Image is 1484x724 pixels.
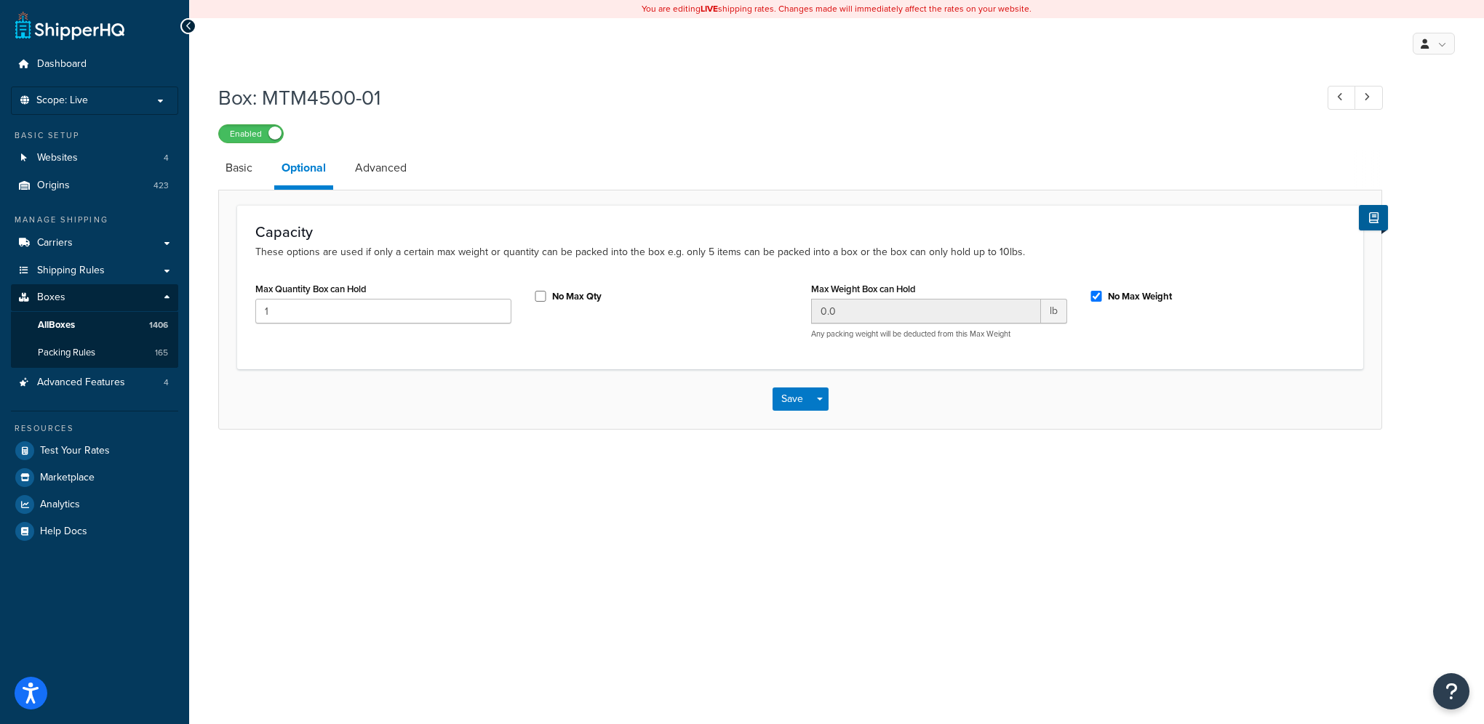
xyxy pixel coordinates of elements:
b: LIVE [701,2,718,15]
a: Optional [274,150,333,190]
button: Show Help Docs [1359,205,1388,230]
li: Origins [11,172,178,199]
span: All Boxes [38,319,75,331]
a: Help Docs [11,518,178,544]
span: lb [1041,299,1067,323]
span: Websites [37,152,78,164]
span: Shipping Rules [37,265,105,277]
span: Marketplace [40,472,95,484]
p: These options are used if only a certain max weight or quantity can be packed into the box e.g. o... [255,244,1345,260]
li: Packing Rules [11,339,178,366]
button: Save [773,387,812,411]
div: Basic Setup [11,129,178,142]
span: 4 [164,152,169,164]
button: Open Resource Center [1433,673,1469,709]
span: Help Docs [40,526,87,538]
a: Dashboard [11,51,178,78]
label: Max Weight Box can Hold [811,283,916,294]
span: Dashboard [37,58,87,71]
span: Origins [37,180,70,192]
h1: Box: MTM4500-01 [218,84,1301,112]
a: Websites4 [11,145,178,172]
span: Test Your Rates [40,445,110,457]
a: Carriers [11,230,178,257]
label: No Max Weight [1108,290,1172,303]
h3: Capacity [255,224,1345,240]
a: Test Your Rates [11,438,178,464]
span: 165 [155,347,168,359]
span: 4 [164,377,169,389]
label: Enabled [219,125,283,142]
a: Next Record [1355,86,1383,110]
a: Basic [218,150,260,185]
p: Any packing weight will be deducted from this Max Weight [811,329,1067,339]
a: Analytics [11,491,178,518]
span: Advanced Features [37,377,125,389]
li: Advanced Features [11,369,178,396]
a: Shipping Rules [11,257,178,284]
li: Websites [11,145,178,172]
a: AllBoxes1406 [11,312,178,339]
label: No Max Qty [552,290,602,303]
span: Analytics [40,499,80,511]
span: 1406 [149,319,168,331]
a: Marketplace [11,464,178,491]
a: Packing Rules165 [11,339,178,366]
span: 423 [153,180,169,192]
span: Scope: Live [36,94,88,107]
a: Boxes [11,284,178,311]
div: Manage Shipping [11,214,178,226]
span: Boxes [37,291,65,304]
div: Resources [11,422,178,435]
span: Packing Rules [38,347,95,359]
a: Previous Record [1328,86,1356,110]
a: Origins423 [11,172,178,199]
li: Boxes [11,284,178,367]
label: Max Quantity Box can Hold [255,283,367,294]
a: Advanced [348,150,414,185]
span: Carriers [37,237,73,249]
a: Advanced Features4 [11,369,178,396]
